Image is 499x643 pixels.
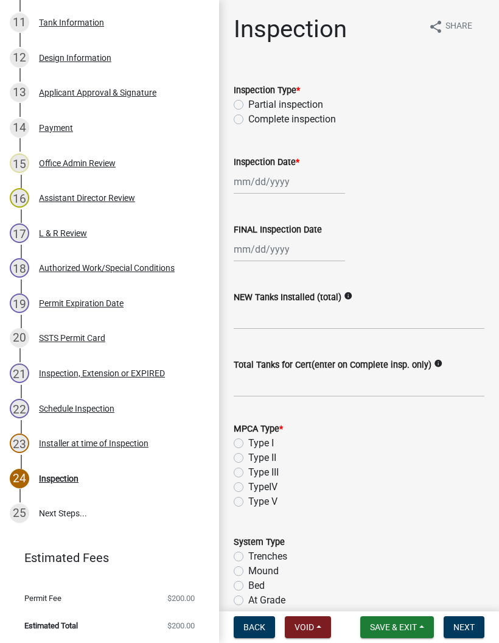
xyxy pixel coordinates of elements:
[234,425,283,434] label: MPCA Type
[344,292,352,300] i: info
[39,369,165,378] div: Inspection, Extension or EXPIRED
[248,465,279,480] label: Type III
[234,616,275,638] button: Back
[295,622,314,632] span: Void
[248,451,276,465] label: Type II
[39,88,156,97] div: Applicant Approval & Signature
[39,299,124,307] div: Permit Expiration Date
[234,237,345,262] input: mm/dd/yyyy
[10,223,29,243] div: 17
[248,494,277,509] label: Type V
[234,538,285,547] label: System Type
[167,594,195,602] span: $200.00
[39,264,175,272] div: Authorized Work/Special Conditions
[234,169,345,194] input: mm/dd/yyyy
[234,86,300,95] label: Inspection Type
[39,334,105,342] div: SSTS Permit Card
[39,404,114,413] div: Schedule Inspection
[10,546,200,570] a: Estimated Fees
[39,229,87,237] div: L & R Review
[10,153,29,173] div: 15
[248,549,287,564] label: Trenches
[360,616,434,638] button: Save & Exit
[248,97,323,112] label: Partial inspection
[248,578,265,593] label: Bed
[243,622,265,632] span: Back
[248,564,279,578] label: Mound
[39,159,116,167] div: Office Admin Review
[39,124,73,132] div: Payment
[248,436,274,451] label: Type I
[248,112,336,127] label: Complete inspection
[234,158,299,167] label: Inspection Date
[167,622,195,630] span: $200.00
[39,54,111,62] div: Design Information
[10,83,29,102] div: 13
[434,359,442,368] i: info
[10,118,29,138] div: 14
[285,616,331,638] button: Void
[10,48,29,68] div: 12
[10,293,29,313] div: 19
[39,18,104,27] div: Tank Information
[10,364,29,383] div: 21
[10,434,29,453] div: 23
[419,15,482,38] button: shareShare
[10,328,29,348] div: 20
[248,593,285,608] label: At Grade
[39,194,135,202] div: Assistant Director Review
[370,622,417,632] span: Save & Exit
[10,188,29,208] div: 16
[248,480,277,494] label: TypeIV
[10,399,29,418] div: 22
[445,19,472,34] span: Share
[428,19,443,34] i: share
[10,13,29,32] div: 11
[444,616,484,638] button: Next
[234,226,322,234] label: FINAL Inspection Date
[10,504,29,523] div: 25
[39,439,148,448] div: Installer at time of Inspection
[39,474,79,483] div: Inspection
[24,622,78,630] span: Estimated Total
[24,594,61,602] span: Permit Fee
[10,469,29,488] div: 24
[234,361,431,370] label: Total Tanks for Cert(enter on Complete insp. only)
[10,258,29,278] div: 18
[234,15,347,44] h1: Inspection
[234,293,341,302] label: NEW Tanks Installed (total)
[453,622,475,632] span: Next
